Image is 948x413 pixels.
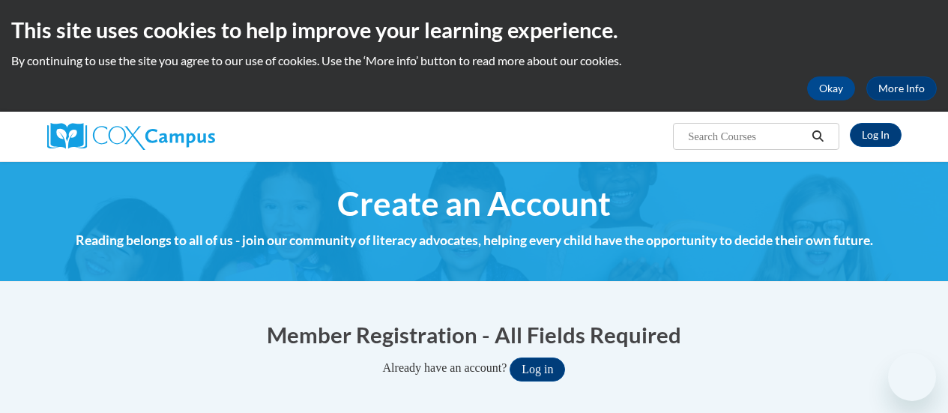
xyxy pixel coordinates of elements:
a: Log In [850,123,902,147]
a: More Info [866,76,937,100]
iframe: Button to launch messaging window [888,353,936,401]
button: Log in [510,358,565,382]
span: Create an Account [337,184,611,223]
img: Cox Campus [47,123,215,150]
span: Already have an account? [383,361,507,374]
input: Search Courses [686,127,806,145]
button: Okay [807,76,855,100]
p: By continuing to use the site you agree to our use of cookies. Use the ‘More info’ button to read... [11,52,937,69]
button: Search [806,127,829,145]
h2: This site uses cookies to help improve your learning experience. [11,15,937,45]
h1: Member Registration - All Fields Required [47,319,902,350]
h4: Reading belongs to all of us - join our community of literacy advocates, helping every child have... [47,231,902,250]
